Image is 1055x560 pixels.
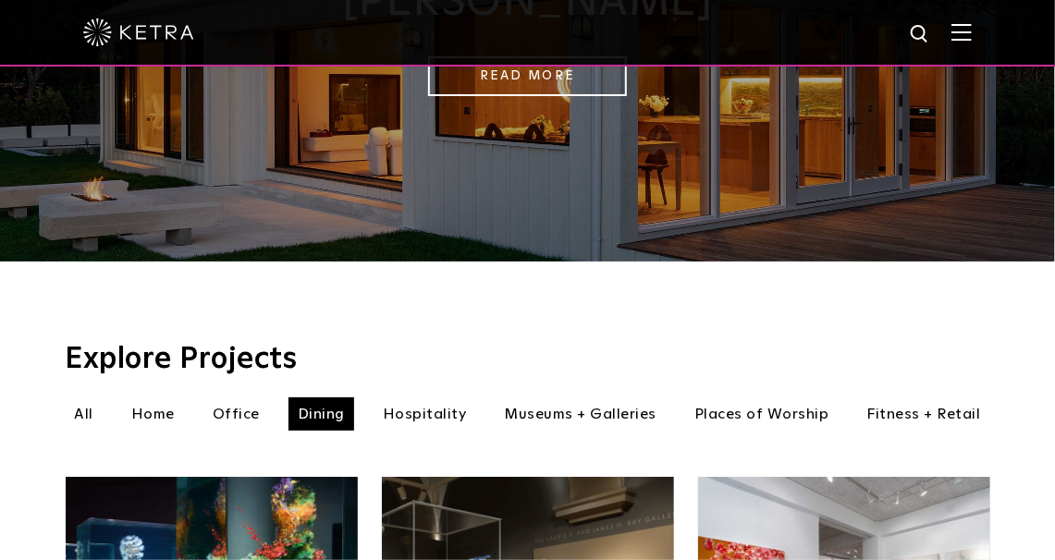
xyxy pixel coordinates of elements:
li: Office [203,397,269,431]
img: ketra-logo-2019-white [83,18,194,46]
li: Fitness + Retail [858,397,990,431]
h3: Explore Projects [66,345,990,374]
li: Museums + Galleries [496,397,667,431]
li: All [66,397,104,431]
li: Dining [288,397,354,431]
img: search icon [909,23,932,46]
li: Places of Worship [685,397,839,431]
li: Home [122,397,184,431]
li: Hospitality [374,397,476,431]
img: Hamburger%20Nav.svg [951,23,972,41]
a: Read More [428,56,627,96]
